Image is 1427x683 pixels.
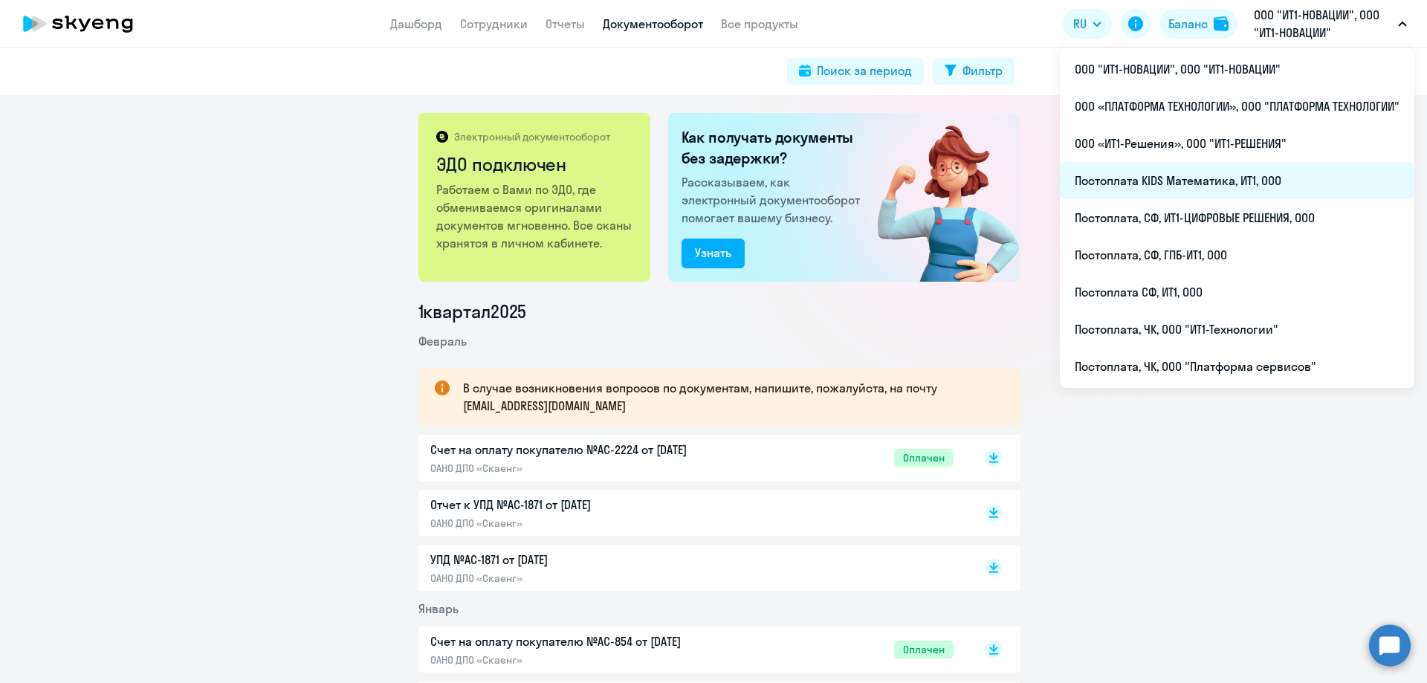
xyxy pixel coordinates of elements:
[817,62,912,80] div: Поиск за период
[436,152,635,176] h2: ЭДО подключен
[682,239,745,268] button: Узнать
[894,641,954,658] span: Оплачен
[721,16,798,31] a: Все продукты
[430,441,742,459] p: Счет на оплату покупателю №AC-2224 от [DATE]
[853,113,1020,282] img: connected
[682,127,866,169] h2: Как получать документы без задержки?
[1168,15,1208,33] div: Баланс
[933,58,1015,85] button: Фильтр
[430,517,742,530] p: ОАНО ДПО «Скаенг»
[460,16,528,31] a: Сотрудники
[430,551,742,569] p: УПД №AC-1871 от [DATE]
[454,130,610,143] p: Электронный документооборот
[1159,9,1237,39] button: Балансbalance
[418,300,1020,323] li: 1 квартал 2025
[1214,16,1229,31] img: balance
[1073,15,1087,33] span: RU
[430,496,742,514] p: Отчет к УПД №AC-1871 от [DATE]
[430,496,954,530] a: Отчет к УПД №AC-1871 от [DATE]ОАНО ДПО «Скаенг»
[430,632,742,650] p: Счет на оплату покупателю №AC-854 от [DATE]
[390,16,442,31] a: Дашборд
[430,572,742,585] p: ОАНО ДПО «Скаенг»
[1246,6,1414,42] button: ООО "ИТ1-НОВАЦИИ", ООО "ИТ1-НОВАЦИИ"
[430,441,954,475] a: Счет на оплату покупателю №AC-2224 от [DATE]ОАНО ДПО «Скаенг»Оплачен
[695,244,731,262] div: Узнать
[1060,48,1414,388] ul: RU
[894,449,954,467] span: Оплачен
[418,601,459,616] span: Январь
[430,653,742,667] p: ОАНО ДПО «Скаенг»
[682,173,866,227] p: Рассказываем, как электронный документооборот помогает вашему бизнесу.
[463,379,994,415] p: В случае возникновения вопросов по документам, напишите, пожалуйста, на почту [EMAIL_ADDRESS][DOM...
[430,462,742,475] p: ОАНО ДПО «Скаенг»
[546,16,585,31] a: Отчеты
[430,632,954,667] a: Счет на оплату покупателю №AC-854 от [DATE]ОАНО ДПО «Скаенг»Оплачен
[787,58,924,85] button: Поиск за период
[1254,6,1392,42] p: ООО "ИТ1-НОВАЦИИ", ООО "ИТ1-НОВАЦИИ"
[603,16,703,31] a: Документооборот
[962,62,1003,80] div: Фильтр
[418,334,467,349] span: Февраль
[436,181,635,252] p: Работаем с Вами по ЭДО, где обмениваемся оригиналами документов мгновенно. Все сканы хранятся в л...
[430,551,954,585] a: УПД №AC-1871 от [DATE]ОАНО ДПО «Скаенг»
[1063,9,1112,39] button: RU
